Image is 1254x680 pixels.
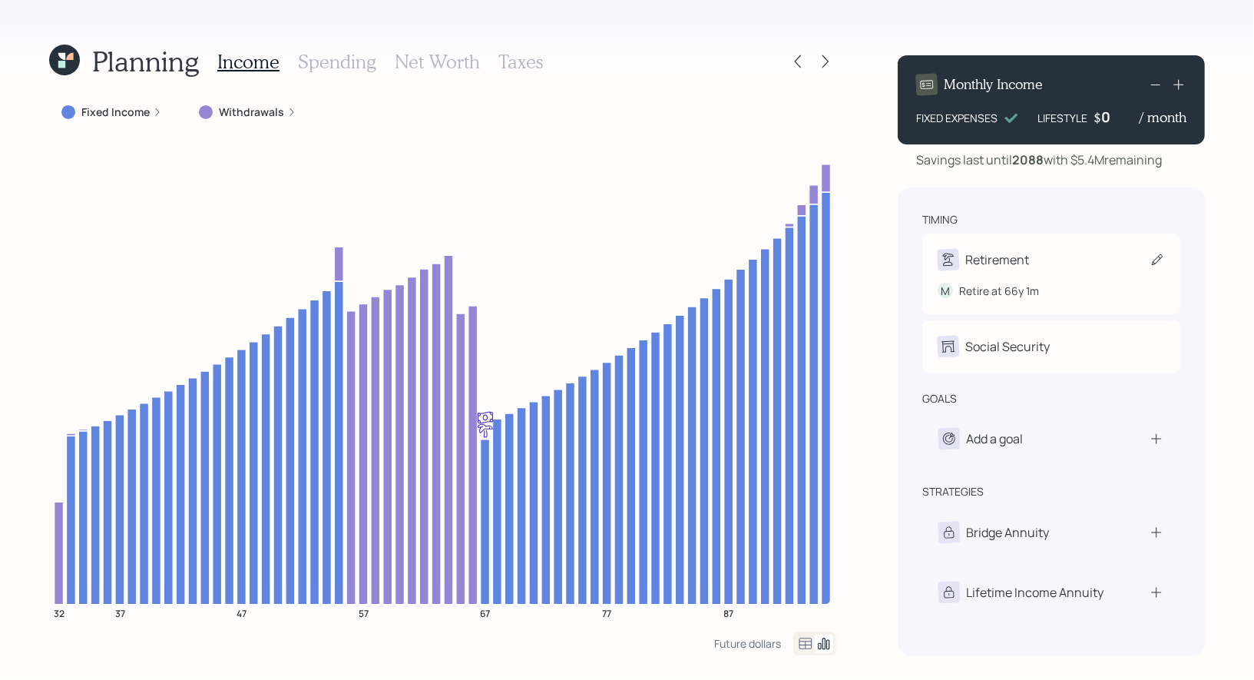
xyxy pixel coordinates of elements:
h3: Spending [298,51,376,73]
h4: $ [1094,109,1101,126]
h4: Monthly Income [944,76,1043,93]
tspan: 67 [481,607,491,620]
h3: Income [217,51,280,73]
div: LIFESTYLE [1037,110,1087,126]
div: Add a goal [966,430,1023,448]
h1: Planning [92,45,199,78]
tspan: 77 [603,607,612,620]
div: strategies [922,484,984,499]
div: Savings last until with $5.4M remaining [916,151,1162,169]
div: timing [922,212,958,227]
div: M [938,283,953,299]
div: Retirement [965,250,1029,269]
div: Social Security [965,337,1050,356]
tspan: 47 [237,607,246,620]
tspan: 57 [359,607,369,620]
h3: Taxes [498,51,543,73]
label: Fixed Income [81,104,150,120]
div: Future dollars [714,636,781,651]
div: Bridge Annuity [966,523,1049,542]
h3: Net Worth [395,51,480,73]
tspan: 37 [115,607,125,620]
div: 0 [1101,108,1140,126]
b: 2088 [1012,151,1044,168]
div: FIXED EXPENSES [916,110,998,126]
div: Retire at 66y 1m [959,283,1039,299]
tspan: 87 [724,607,734,620]
tspan: 32 [54,607,65,620]
h4: / month [1140,109,1186,126]
div: goals [922,391,957,406]
label: Withdrawals [219,104,284,120]
div: Lifetime Income Annuity [966,583,1103,602]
